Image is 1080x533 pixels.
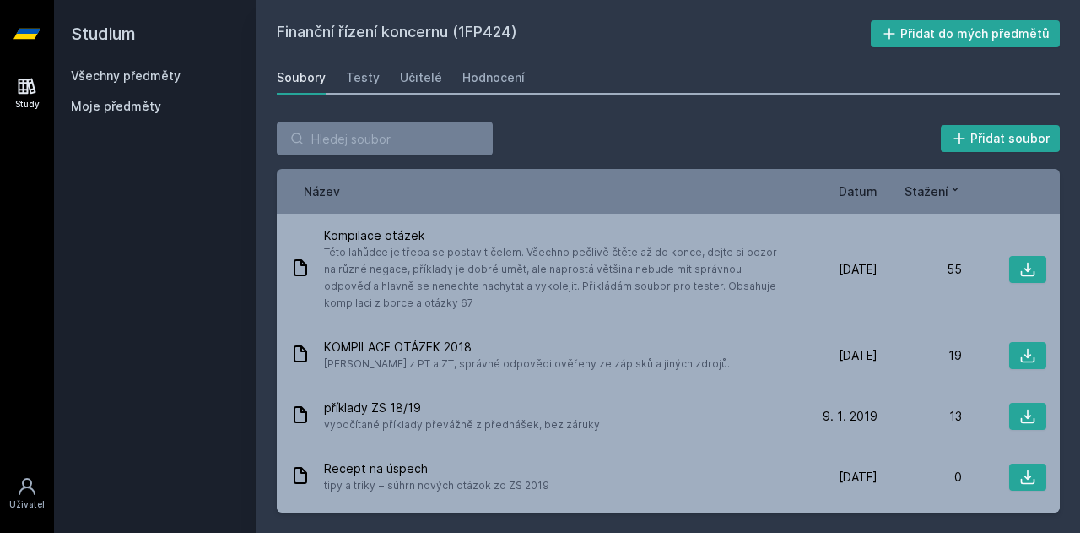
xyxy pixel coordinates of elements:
[823,408,877,425] span: 9. 1. 2019
[904,182,948,200] span: Stažení
[3,468,51,519] a: Uživatel
[324,244,786,312] span: Této lahůdce je třeba se postavit čelem. Všechno pečlivě čtěte až do konce, dejte si pozor na růz...
[324,356,730,373] span: [PERSON_NAME] z PT a ZT, správné odpovědi ověřeny ze zápisků a jiných zdrojů.
[877,347,962,364] div: 19
[71,98,161,115] span: Moje předměty
[346,61,380,95] a: Testy
[277,69,326,86] div: Soubory
[324,339,730,356] span: KOMPILACE OTÁZEK 2018
[839,182,877,200] button: Datum
[324,416,600,433] span: vypočítané příklady převážně z přednášek, bez záruky
[462,61,525,95] a: Hodnocení
[15,98,40,111] div: Study
[839,261,877,278] span: [DATE]
[304,182,340,200] button: Název
[277,20,871,47] h2: Finanční řízení koncernu (1FP424)
[877,469,962,486] div: 0
[400,69,442,86] div: Učitelé
[462,69,525,86] div: Hodnocení
[9,498,45,511] div: Uživatel
[839,469,877,486] span: [DATE]
[346,69,380,86] div: Testy
[277,61,326,95] a: Soubory
[71,68,181,83] a: Všechny předměty
[871,20,1061,47] button: Přidat do mých předmětů
[324,400,600,416] span: příklady ZS 18/19
[941,125,1061,152] button: Přidat soubor
[277,122,493,155] input: Hledej soubor
[839,347,877,364] span: [DATE]
[324,227,786,244] span: Kompilace otázek
[877,261,962,278] div: 55
[324,460,549,477] span: Recept na úspech
[904,182,962,200] button: Stažení
[3,68,51,119] a: Study
[400,61,442,95] a: Učitelé
[324,477,549,494] span: tipy a triky + súhrn nových otázok zo ZS 2019
[877,408,962,425] div: 13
